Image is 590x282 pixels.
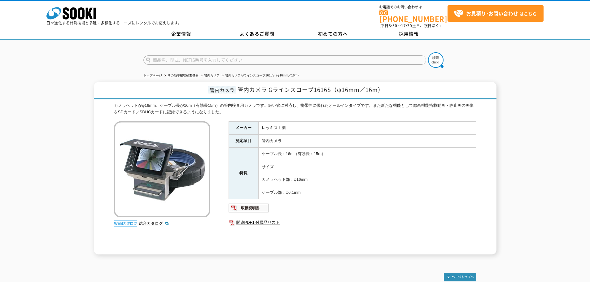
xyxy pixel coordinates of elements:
[444,273,476,281] img: トップページへ
[448,5,544,22] a: お見積り･お問い合わせはこちら
[168,74,199,77] a: その他非破壊検査機器
[466,10,518,17] strong: お見積り･お問い合わせ
[229,203,269,213] img: 取扱説明書
[229,148,258,199] th: 特長
[401,23,412,28] span: 17:30
[379,23,441,28] span: (平日 ～ 土日、祝日除く)
[258,148,476,199] td: ケーブル長：16m（有効長：15m） サイズ カメラヘッド部：φ16mm ケーブル部：φ6.1mm
[379,5,448,9] span: お電話でのお問い合わせは
[219,29,295,39] a: よくあるご質問
[229,207,269,212] a: 取扱説明書
[428,52,444,68] img: btn_search.png
[238,85,384,94] span: 管内カメラ Gラインスコープ1616S（φ16mm／16m）
[371,29,447,39] a: 採用情報
[114,220,137,227] img: webカタログ
[46,21,182,25] p: 日々進化する計測技術と多種・多様化するニーズにレンタルでお応えします。
[114,121,210,217] img: 管内カメラ Gラインスコープ1616S（φ16mm／16m）
[139,221,169,226] a: 総合カタログ
[379,10,448,22] a: [PHONE_NUMBER]
[295,29,371,39] a: 初めての方へ
[258,122,476,135] td: レッキス工業
[143,74,162,77] a: トップページ
[143,55,426,65] input: 商品名、型式、NETIS番号を入力してください
[229,122,258,135] th: メーカー
[221,72,300,79] li: 管内カメラ Gラインスコープ1616S（φ16mm／16m）
[229,135,258,148] th: 測定項目
[454,9,537,18] span: はこちら
[204,74,220,77] a: 管内カメラ
[229,219,476,227] a: 関連PDF1 付属品リスト
[258,135,476,148] td: 管内カメラ
[318,30,348,37] span: 初めての方へ
[389,23,397,28] span: 8:50
[114,102,476,115] div: カメラヘッドがφ16mm、ケーブル長が16m（有効長15m）の管内検査用カメラです。細い管に対応し、携帯性に優れたオールインタイプです。また新たな機能として録画機能搭載動画・静止画の画像をSDカ...
[208,86,236,93] span: 管内カメラ
[143,29,219,39] a: 企業情報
